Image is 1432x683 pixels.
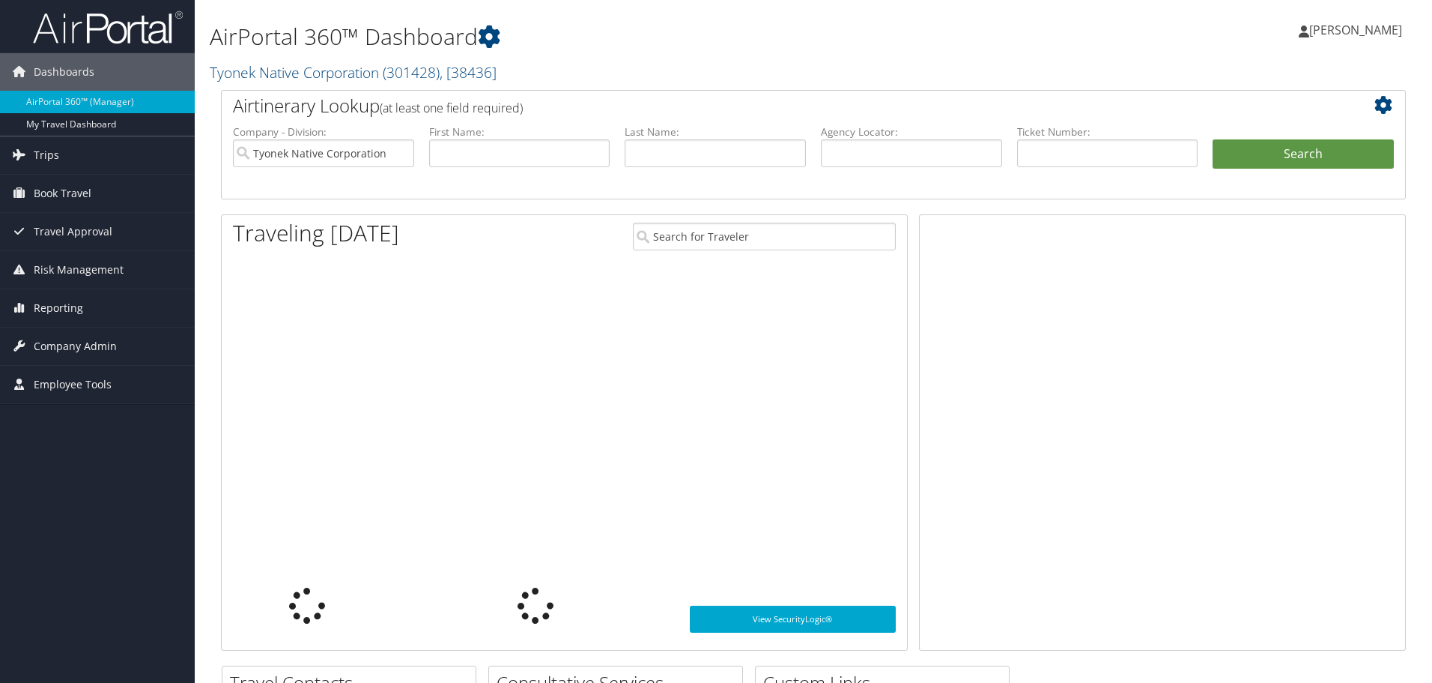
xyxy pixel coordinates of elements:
img: airportal-logo.png [33,10,183,45]
button: Search [1213,139,1394,169]
span: ( 301428 ) [383,62,440,82]
label: First Name: [429,124,610,139]
span: Dashboards [34,53,94,91]
label: Agency Locator: [821,124,1002,139]
h1: AirPortal 360™ Dashboard [210,21,1015,52]
span: Reporting [34,289,83,327]
h1: Traveling [DATE] [233,217,399,249]
span: , [ 38436 ] [440,62,497,82]
label: Ticket Number: [1017,124,1198,139]
span: [PERSON_NAME] [1309,22,1402,38]
span: Employee Tools [34,366,112,403]
h2: Airtinerary Lookup [233,93,1295,118]
input: Search for Traveler [633,223,896,250]
span: (at least one field required) [380,100,523,116]
label: Company - Division: [233,124,414,139]
a: View SecurityLogic® [690,606,896,633]
a: [PERSON_NAME] [1299,7,1417,52]
span: Book Travel [34,175,91,212]
label: Last Name: [625,124,806,139]
span: Risk Management [34,251,124,289]
a: Tyonek Native Corporation [210,62,497,82]
span: Company Admin [34,328,117,365]
span: Trips [34,136,59,174]
span: Travel Approval [34,213,112,250]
